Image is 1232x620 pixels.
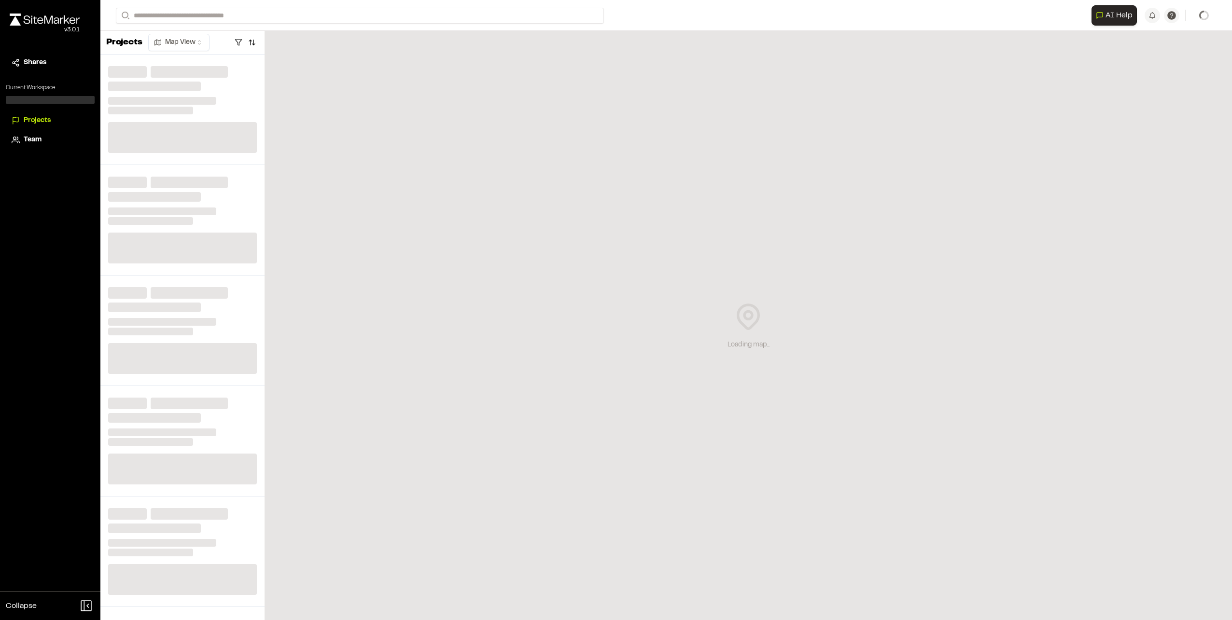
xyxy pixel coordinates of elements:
[116,8,133,24] button: Search
[1092,5,1141,26] div: Open AI Assistant
[6,600,37,612] span: Collapse
[728,340,770,350] div: Loading map...
[24,115,51,126] span: Projects
[106,36,142,49] p: Projects
[6,83,95,92] p: Current Workspace
[24,57,46,68] span: Shares
[12,135,89,145] a: Team
[10,14,80,26] img: rebrand.png
[1092,5,1137,26] button: Open AI Assistant
[12,115,89,126] a: Projects
[1106,10,1133,21] span: AI Help
[12,57,89,68] a: Shares
[24,135,42,145] span: Team
[10,26,80,34] div: Oh geez...please don't...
